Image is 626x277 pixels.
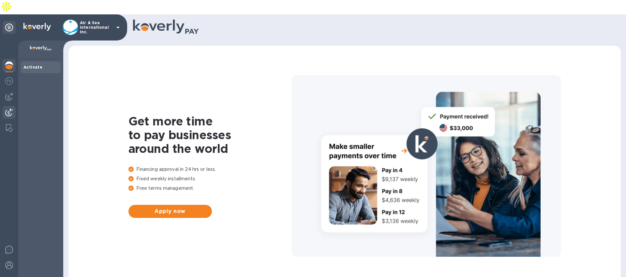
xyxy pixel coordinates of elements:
b: Activate [23,65,42,70]
button: Apply now [128,205,212,218]
p: Air & Sea International Inc. [80,21,112,34]
div: Unpin categories [3,21,16,34]
span: Apply now [134,207,207,215]
p: Fixed weekly installments. [128,175,291,182]
p: Free terms management. [128,185,291,192]
img: Foreign exchange [5,77,13,85]
img: Logo [23,23,51,31]
p: Financing approval in 24 hrs or less. [128,166,291,173]
h1: Get more time to pay businesses around the world [128,114,291,155]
